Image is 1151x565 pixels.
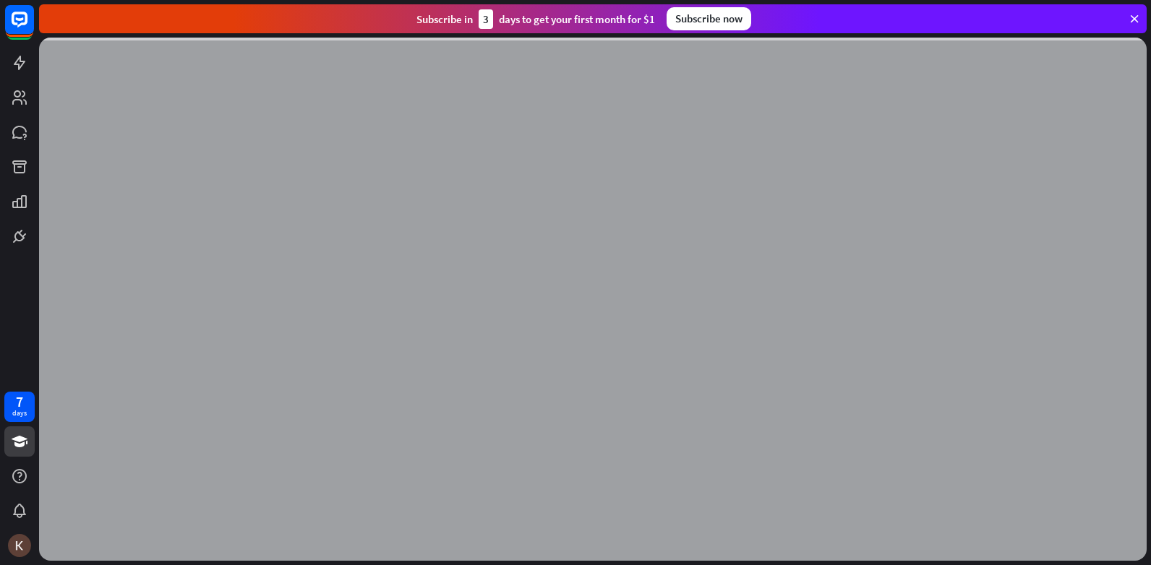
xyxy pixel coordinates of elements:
div: 3 [479,9,493,29]
div: Subscribe in days to get your first month for $1 [416,9,655,29]
a: 7 days [4,392,35,422]
div: days [12,408,27,418]
div: 7 [16,395,23,408]
div: Subscribe now [667,7,751,30]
